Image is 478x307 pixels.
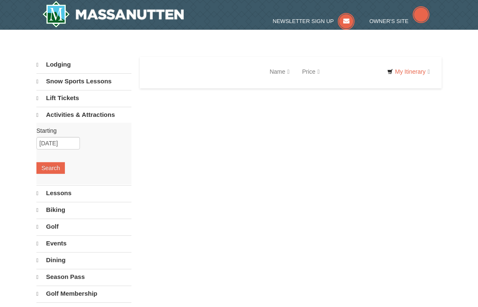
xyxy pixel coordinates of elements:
a: Lodging [36,57,131,72]
a: Activities & Attractions [36,107,131,123]
a: Owner's Site [369,18,429,24]
a: Events [36,235,131,251]
span: Newsletter Sign Up [273,18,334,24]
span: Owner's Site [369,18,409,24]
a: My Itinerary [382,65,435,78]
a: Snow Sports Lessons [36,73,131,89]
a: Lift Tickets [36,90,131,106]
a: Name [263,63,296,80]
button: Search [36,162,65,174]
label: Starting [36,126,125,135]
a: Golf [36,219,131,235]
a: Biking [36,202,131,218]
img: Massanutten Resort Logo [42,1,184,28]
a: Dining [36,252,131,268]
a: Massanutten Resort [42,1,184,28]
a: Newsletter Sign Up [273,18,355,24]
a: Golf Membership [36,286,131,302]
a: Price [296,63,326,80]
a: Lessons [36,185,131,201]
a: Season Pass [36,269,131,285]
